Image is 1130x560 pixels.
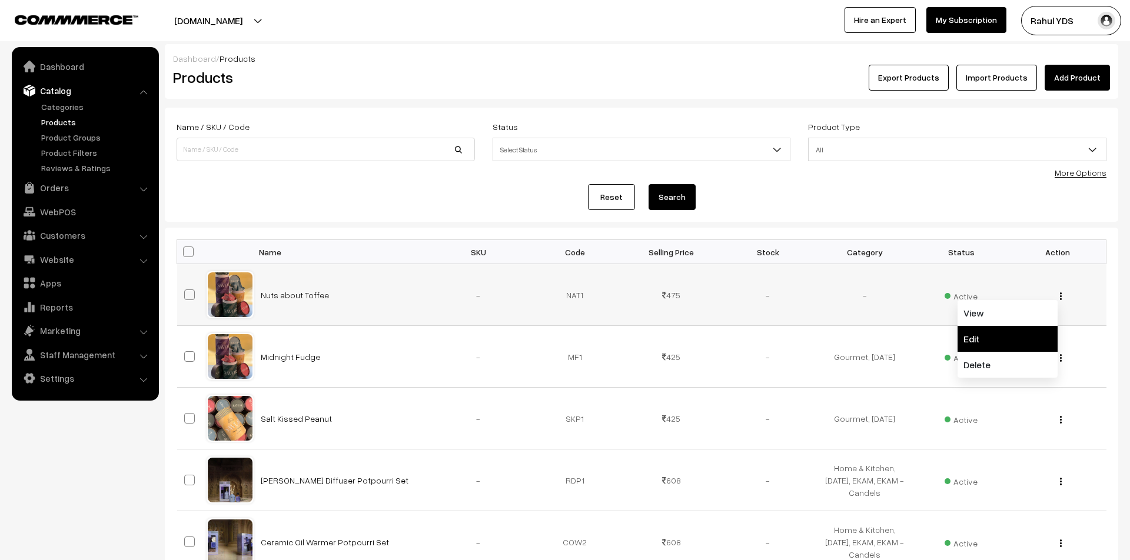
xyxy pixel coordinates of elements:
a: Settings [15,368,155,389]
td: NAT1 [527,264,623,326]
img: Menu [1060,478,1062,485]
label: Status [493,121,518,133]
th: Action [1009,240,1106,264]
a: Reports [15,296,155,318]
td: - [720,449,816,511]
th: Code [527,240,623,264]
a: Dashboard [173,54,216,64]
a: Reviews & Ratings [38,162,155,174]
td: - [720,264,816,326]
img: COMMMERCE [15,15,138,24]
span: Active [945,534,978,549]
a: Edit [958,326,1058,352]
a: Catalog [15,80,155,101]
th: Name [254,240,430,264]
a: [PERSON_NAME] Diffuser Potpourri Set [261,475,408,485]
td: 425 [623,388,720,449]
img: Menu [1060,354,1062,362]
span: Select Status [493,139,790,160]
a: Customers [15,225,155,246]
th: Stock [720,240,816,264]
th: Status [913,240,1009,264]
td: Gourmet, [DATE] [816,326,913,388]
img: Menu [1060,292,1062,300]
a: Product Groups [38,131,155,144]
label: Product Type [808,121,860,133]
h2: Products [173,68,474,86]
img: user [1098,12,1115,29]
button: Rahul YDS [1021,6,1121,35]
a: Nuts about Toffee [261,290,329,300]
a: Hire an Expert [845,7,916,33]
td: 425 [623,326,720,388]
label: Name / SKU / Code [177,121,250,133]
a: View [958,300,1058,326]
td: - [430,388,527,449]
span: Active [945,411,978,426]
a: Products [38,116,155,128]
th: Category [816,240,913,264]
a: Reset [588,184,635,210]
a: Salt Kissed Peanut [261,414,332,424]
td: - [816,264,913,326]
td: 608 [623,449,720,511]
button: Export Products [869,65,949,91]
span: Active [945,349,978,364]
td: - [720,388,816,449]
a: Apps [15,272,155,294]
span: All [809,139,1106,160]
a: Ceramic Oil Warmer Potpourri Set [261,537,389,547]
th: Selling Price [623,240,720,264]
a: Product Filters [38,146,155,159]
div: / [173,52,1110,65]
td: - [430,326,527,388]
td: Gourmet, [DATE] [816,388,913,449]
input: Name / SKU / Code [177,138,475,161]
td: RDP1 [527,449,623,511]
span: Active [945,472,978,488]
td: - [430,264,527,326]
span: Products [220,54,255,64]
a: Import Products [956,65,1037,91]
a: Delete [958,352,1058,378]
span: Select Status [493,138,791,161]
td: - [430,449,527,511]
a: My Subscription [926,7,1006,33]
button: Search [649,184,696,210]
img: Menu [1060,416,1062,424]
td: - [720,326,816,388]
a: Orders [15,177,155,198]
td: MF1 [527,326,623,388]
button: [DOMAIN_NAME] [133,6,284,35]
span: All [808,138,1106,161]
a: Midnight Fudge [261,352,320,362]
th: SKU [430,240,527,264]
img: Menu [1060,539,1062,547]
a: WebPOS [15,201,155,222]
span: Active [945,287,978,302]
a: Categories [38,101,155,113]
a: Add Product [1045,65,1110,91]
td: 475 [623,264,720,326]
a: Website [15,249,155,270]
a: COMMMERCE [15,12,118,26]
a: More Options [1055,168,1106,178]
a: Staff Management [15,344,155,365]
a: Dashboard [15,56,155,77]
a: Marketing [15,320,155,341]
td: Home & Kitchen, [DATE], EKAM, EKAM - Candels [816,449,913,511]
td: SKP1 [527,388,623,449]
